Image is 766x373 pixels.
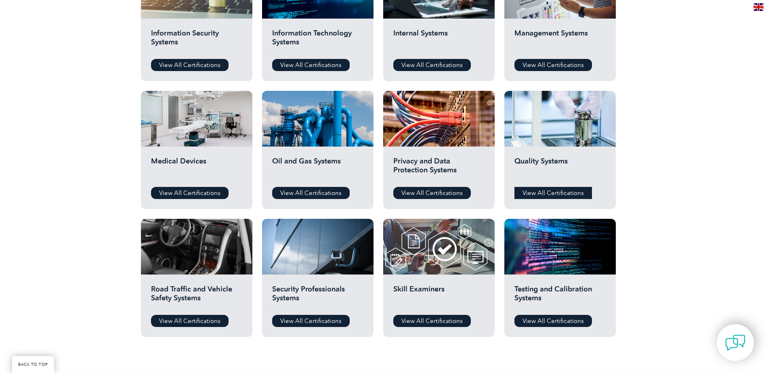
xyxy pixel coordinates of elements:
[514,157,606,181] h2: Quality Systems
[151,285,242,309] h2: Road Traffic and Vehicle Safety Systems
[12,356,54,373] a: BACK TO TOP
[393,285,485,309] h2: Skill Examiners
[514,315,592,327] a: View All Certifications
[151,315,229,327] a: View All Certifications
[514,29,606,53] h2: Management Systems
[151,187,229,199] a: View All Certifications
[514,59,592,71] a: View All Certifications
[272,315,350,327] a: View All Certifications
[393,157,485,181] h2: Privacy and Data Protection Systems
[272,285,363,309] h2: Security Professionals Systems
[151,157,242,181] h2: Medical Devices
[393,59,471,71] a: View All Certifications
[753,3,764,11] img: en
[151,59,229,71] a: View All Certifications
[272,59,350,71] a: View All Certifications
[272,187,350,199] a: View All Certifications
[393,187,471,199] a: View All Certifications
[514,187,592,199] a: View All Certifications
[393,315,471,327] a: View All Certifications
[725,333,745,353] img: contact-chat.png
[151,29,242,53] h2: Information Security Systems
[272,157,363,181] h2: Oil and Gas Systems
[272,29,363,53] h2: Information Technology Systems
[393,29,485,53] h2: Internal Systems
[514,285,606,309] h2: Testing and Calibration Systems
